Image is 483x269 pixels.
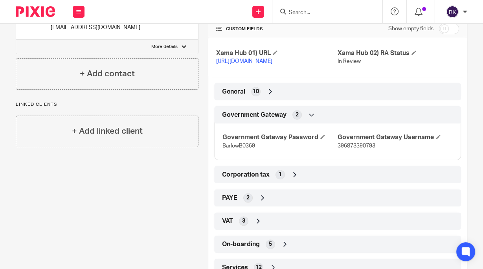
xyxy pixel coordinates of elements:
p: [EMAIL_ADDRESS][DOMAIN_NAME] [51,24,140,31]
h4: Government Gateway Password [222,133,338,142]
h4: + Add contact [80,68,135,80]
h4: + Add linked client [72,125,143,137]
span: General [222,88,245,96]
span: 2 [246,194,250,202]
input: Search [288,9,359,17]
h4: Xama Hub 02) RA Status [338,49,459,57]
span: VAT [222,217,233,225]
span: PAYE [222,194,237,202]
span: On-boarding [222,240,260,249]
img: Pixie [16,6,55,17]
img: svg%3E [446,6,459,18]
h4: Government Gateway Username [338,133,453,142]
a: [URL][DOMAIN_NAME] [216,59,272,64]
span: 396873390793 [338,143,375,149]
h4: CUSTOM FIELDS [216,26,338,32]
p: Linked clients [16,101,198,108]
span: Government Gateway [222,111,286,119]
label: Show empty fields [388,25,433,33]
span: In Review [338,59,361,64]
span: 3 [242,217,245,225]
h4: Xama Hub 01) URL [216,49,338,57]
span: Corporation tax [222,171,270,179]
span: 5 [269,240,272,248]
p: More details [151,44,178,50]
span: BarlowB0369 [222,143,255,149]
span: 10 [253,88,259,96]
span: 2 [296,111,299,119]
span: 1 [279,171,282,179]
